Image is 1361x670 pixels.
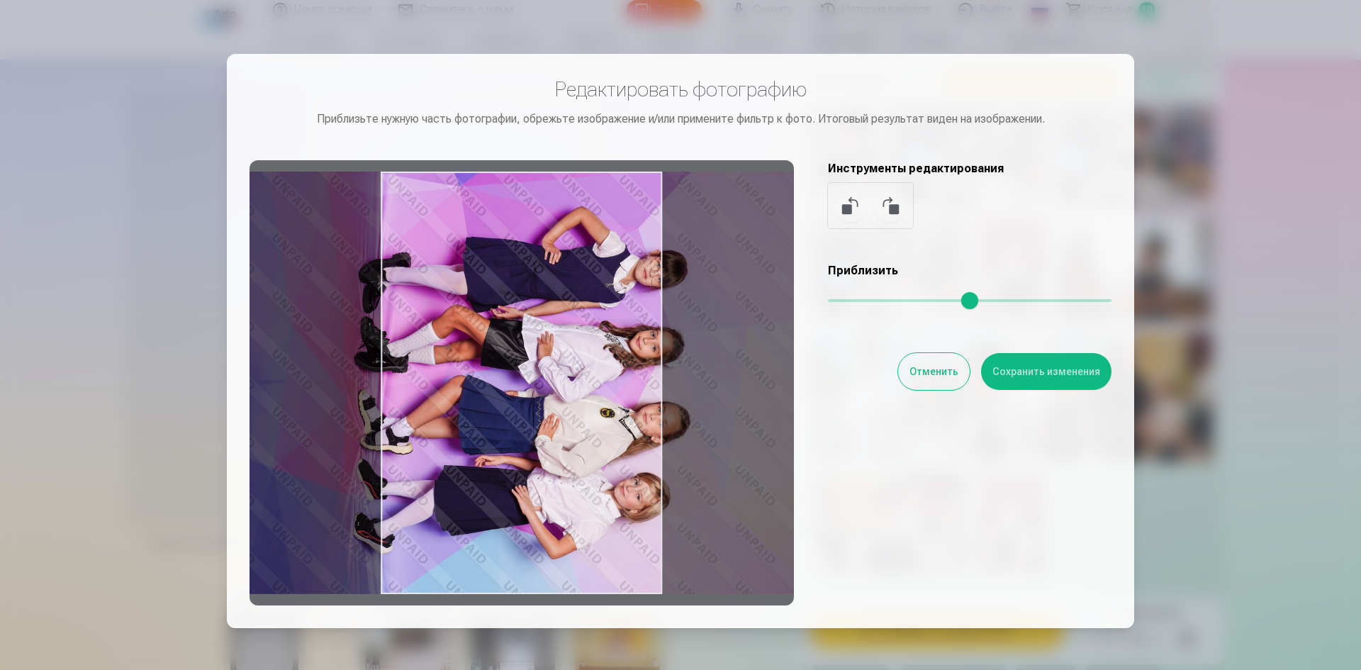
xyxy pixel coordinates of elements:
div: Приблизьте нужную часть фотографии, обрежьте изображение и/или примените фильтр к фото. Итоговый ... [250,111,1111,128]
h3: Редактировать фотографию [250,77,1111,102]
h5: Приблизить [828,262,1111,279]
button: Отменить [898,353,970,390]
button: Сохранить изменения [981,353,1111,390]
h5: Инструменты редактирования [828,160,1111,177]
